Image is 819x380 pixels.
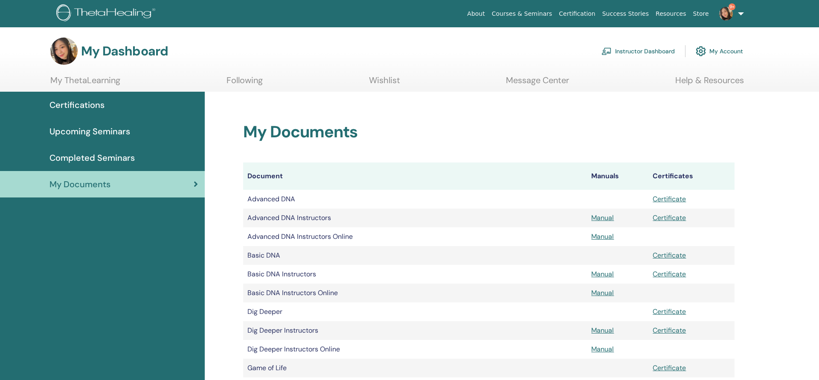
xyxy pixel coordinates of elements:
[591,213,614,222] a: Manual
[591,232,614,241] a: Manual
[653,270,686,278] a: Certificate
[243,359,587,377] td: Game of Life
[243,321,587,340] td: Dig Deeper Instructors
[243,122,735,142] h2: My Documents
[653,307,686,316] a: Certificate
[243,284,587,302] td: Basic DNA Instructors Online
[591,345,614,354] a: Manual
[696,42,743,61] a: My Account
[49,125,130,138] span: Upcoming Seminars
[653,194,686,203] a: Certificate
[729,3,735,10] span: 9+
[243,302,587,321] td: Dig Deeper
[369,75,400,92] a: Wishlist
[81,44,168,59] h3: My Dashboard
[675,75,744,92] a: Help & Resources
[599,6,652,22] a: Success Stories
[227,75,263,92] a: Following
[50,38,78,65] img: default.jpg
[56,4,158,23] img: logo.png
[243,227,587,246] td: Advanced DNA Instructors Online
[653,213,686,222] a: Certificate
[648,162,735,190] th: Certificates
[243,246,587,265] td: Basic DNA
[591,288,614,297] a: Manual
[243,162,587,190] th: Document
[464,6,488,22] a: About
[555,6,598,22] a: Certification
[49,178,110,191] span: My Documents
[591,270,614,278] a: Manual
[506,75,569,92] a: Message Center
[243,209,587,227] td: Advanced DNA Instructors
[653,326,686,335] a: Certificate
[652,6,690,22] a: Resources
[601,42,675,61] a: Instructor Dashboard
[653,251,686,260] a: Certificate
[601,47,612,55] img: chalkboard-teacher.svg
[49,99,105,111] span: Certifications
[49,151,135,164] span: Completed Seminars
[243,190,587,209] td: Advanced DNA
[243,340,587,359] td: Dig Deeper Instructors Online
[690,6,712,22] a: Store
[50,75,120,92] a: My ThetaLearning
[243,265,587,284] td: Basic DNA Instructors
[591,326,614,335] a: Manual
[587,162,648,190] th: Manuals
[488,6,556,22] a: Courses & Seminars
[719,7,733,20] img: default.jpg
[653,363,686,372] a: Certificate
[696,44,706,58] img: cog.svg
